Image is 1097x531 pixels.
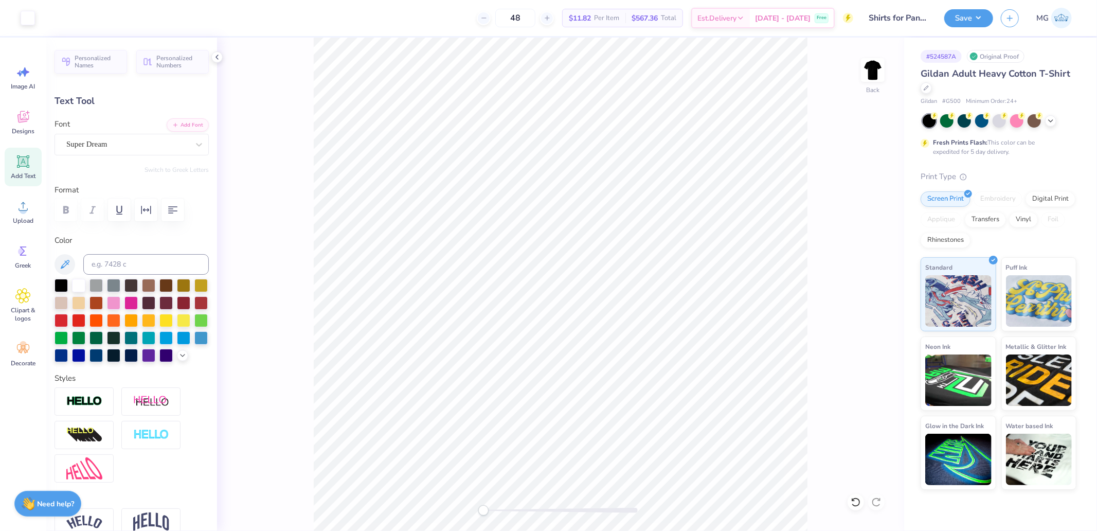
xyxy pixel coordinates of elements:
img: Standard [925,275,992,327]
div: This color can be expedited for 5 day delivery. [933,138,1059,156]
img: Neon Ink [925,355,992,406]
button: Personalized Numbers [136,50,209,74]
span: Est. Delivery [697,13,736,24]
span: Minimum Order: 24 + [966,97,1017,106]
div: Back [866,85,879,95]
div: Rhinestones [921,233,970,248]
div: Foil [1041,212,1065,227]
span: Image AI [11,82,35,91]
button: Add Font [167,118,209,132]
img: Arc [66,516,102,529]
img: Free Distort [66,457,102,480]
img: Shadow [133,395,169,408]
span: Greek [15,261,31,270]
a: MG [1032,8,1076,28]
input: – – [495,9,535,27]
div: Print Type [921,171,1076,183]
span: Neon Ink [925,341,950,352]
div: Accessibility label [478,505,489,516]
span: $11.82 [569,13,591,24]
img: Puff Ink [1006,275,1072,327]
span: Personalized Numbers [156,55,203,69]
input: e.g. 7428 c [83,254,209,275]
label: Color [55,235,209,246]
span: Standard [925,262,952,273]
span: [DATE] - [DATE] [755,13,811,24]
div: Digital Print [1026,191,1075,207]
label: Format [55,184,209,196]
span: Glow in the Dark Ink [925,420,984,431]
span: Upload [13,217,33,225]
img: Water based Ink [1006,434,1072,485]
img: 3D Illusion [66,427,102,444]
div: Vinyl [1009,212,1038,227]
img: Michael Galon [1051,8,1072,28]
span: Per Item [594,13,619,24]
span: # G500 [942,97,961,106]
button: Switch to Greek Letters [145,166,209,174]
img: Negative Space [133,429,169,441]
span: Gildan [921,97,937,106]
span: Designs [12,127,34,135]
div: Screen Print [921,191,970,207]
span: Water based Ink [1006,420,1053,431]
label: Styles [55,373,76,384]
span: Decorate [11,359,35,367]
span: Add Text [11,172,35,180]
strong: Need help? [38,499,75,509]
span: Total [661,13,676,24]
div: Transfers [965,212,1006,227]
label: Font [55,118,70,130]
span: Personalized Names [75,55,121,69]
img: Stroke [66,396,102,408]
span: Puff Ink [1006,262,1028,273]
span: Metallic & Glitter Ink [1006,341,1067,352]
img: Back [862,60,883,80]
img: Metallic & Glitter Ink [1006,355,1072,406]
button: Personalized Names [55,50,127,74]
img: Glow in the Dark Ink [925,434,992,485]
span: Clipart & logos [6,306,40,323]
span: $567.36 [632,13,658,24]
div: Embroidery [974,191,1022,207]
div: Text Tool [55,94,209,108]
input: Untitled Design [861,8,937,28]
strong: Fresh Prints Flash: [933,138,987,147]
div: Applique [921,212,962,227]
span: Free [817,14,826,22]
